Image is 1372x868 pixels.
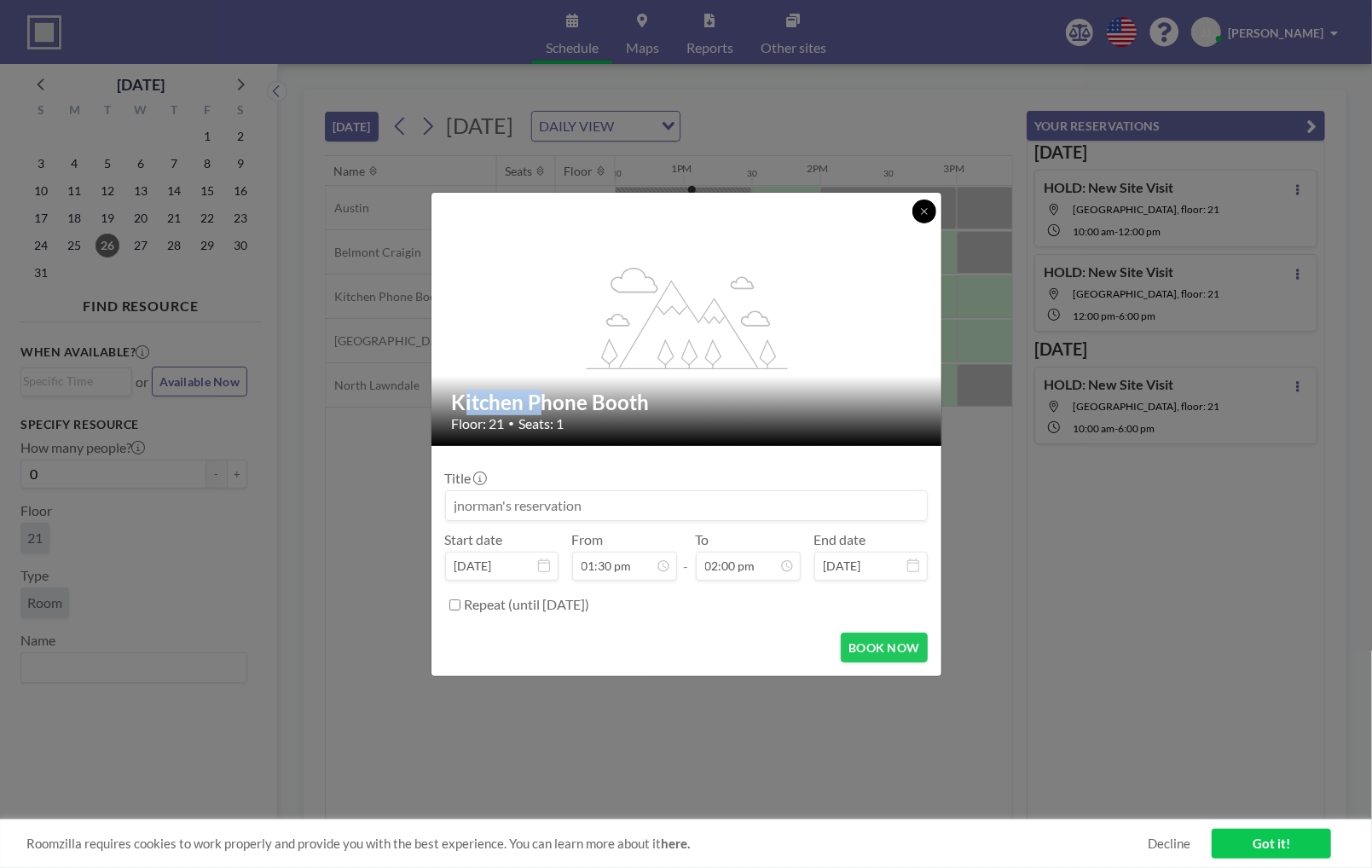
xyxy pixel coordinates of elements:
h2: Kitchen Phone Booth [452,390,923,415]
label: To [696,531,709,548]
span: Roomzilla requires cookies to work properly and provide you with the best experience. You can lea... [26,836,1148,852]
input: jnorman's reservation [446,491,927,520]
label: End date [814,531,866,548]
g: flex-grow: 1.2; [586,266,787,368]
a: Decline [1148,836,1190,852]
label: Title [445,470,485,487]
span: - [684,537,689,575]
label: Start date [445,531,503,548]
a: here. [661,836,690,851]
a: Got it! [1212,829,1331,859]
label: From [572,531,604,548]
button: BOOK NOW [841,633,927,663]
label: Repeat (until [DATE]) [465,596,590,613]
span: Floor: 21 [452,415,505,432]
span: • [509,417,515,430]
span: Seats: 1 [519,415,564,432]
